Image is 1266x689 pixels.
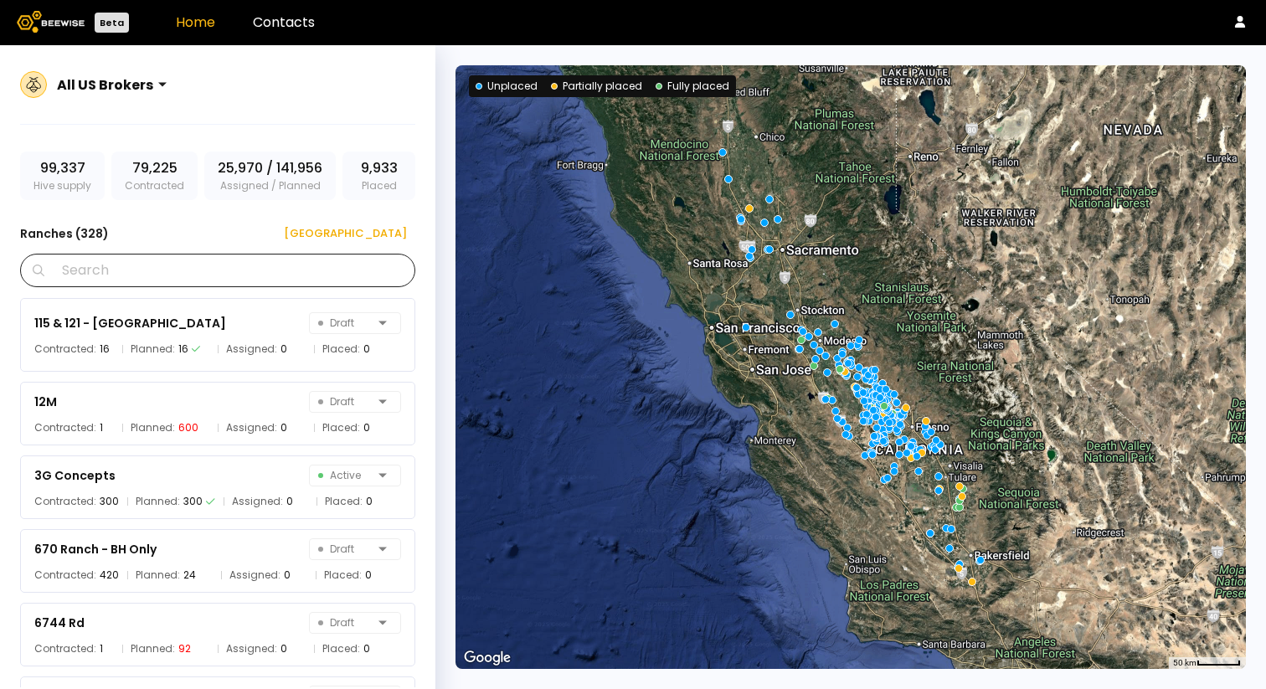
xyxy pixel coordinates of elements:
span: Contracted: [34,341,96,357]
div: 0 [280,640,287,657]
span: Contracted: [34,567,96,584]
span: Draft [318,613,372,633]
span: Assigned: [229,567,280,584]
span: Assigned: [226,341,277,357]
span: Contracted: [34,419,96,436]
div: Contracted [111,152,198,200]
span: 99,337 [40,158,85,178]
span: Planned: [131,419,175,436]
div: 300 [100,493,119,510]
div: 600 [178,419,198,436]
div: 6744 Rd [34,613,85,633]
span: Placed: [322,419,360,436]
div: Unplaced [476,79,538,94]
div: 0 [366,493,373,510]
span: 25,970 / 141,956 [218,158,322,178]
div: Beta [95,13,129,33]
button: Map Scale: 50 km per 49 pixels [1168,657,1246,669]
img: Google [460,647,515,669]
span: Placed: [322,640,360,657]
span: 50 km [1173,658,1197,667]
div: 300 [183,493,203,510]
div: 420 [100,567,119,584]
div: 0 [363,419,370,436]
span: 79,225 [132,158,178,178]
a: Home [176,13,215,32]
div: 0 [363,640,370,657]
span: Placed: [322,341,360,357]
div: 24 [183,567,196,584]
div: 0 [363,341,370,357]
div: All US Brokers [57,75,153,95]
div: Fully placed [656,79,729,94]
div: 12M [34,392,57,412]
div: 92 [178,640,191,657]
span: Contracted: [34,640,96,657]
div: [GEOGRAPHIC_DATA] [272,225,407,242]
span: Assigned: [226,419,277,436]
div: Placed [342,152,415,200]
img: Beewise logo [17,11,85,33]
div: 0 [286,493,293,510]
span: Planned: [136,493,180,510]
div: 0 [280,419,287,436]
h3: Ranches ( 328 ) [20,222,109,245]
div: Partially placed [551,79,642,94]
span: Planned: [136,567,180,584]
button: [GEOGRAPHIC_DATA] [264,220,415,247]
span: Active [318,465,372,486]
div: Assigned / Planned [204,152,336,200]
a: Open this area in Google Maps (opens a new window) [460,647,515,669]
div: 16 [178,341,188,357]
span: Draft [318,313,372,333]
div: 3G Concepts [34,465,116,486]
span: Draft [318,392,372,412]
span: Assigned: [232,493,283,510]
div: 0 [365,567,372,584]
div: 16 [100,341,110,357]
div: 1 [100,419,103,436]
div: Hive supply [20,152,105,200]
div: 115 & 121 - [GEOGRAPHIC_DATA] [34,313,226,333]
span: Contracted: [34,493,96,510]
div: 1 [100,640,103,657]
span: Placed: [324,567,362,584]
span: Placed: [325,493,363,510]
div: 0 [284,567,291,584]
span: Assigned: [226,640,277,657]
div: 0 [280,341,287,357]
a: Contacts [253,13,315,32]
span: Planned: [131,640,175,657]
span: Draft [318,539,372,559]
div: 670 Ranch - BH Only [34,539,157,559]
span: Planned: [131,341,175,357]
span: 9,933 [361,158,398,178]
